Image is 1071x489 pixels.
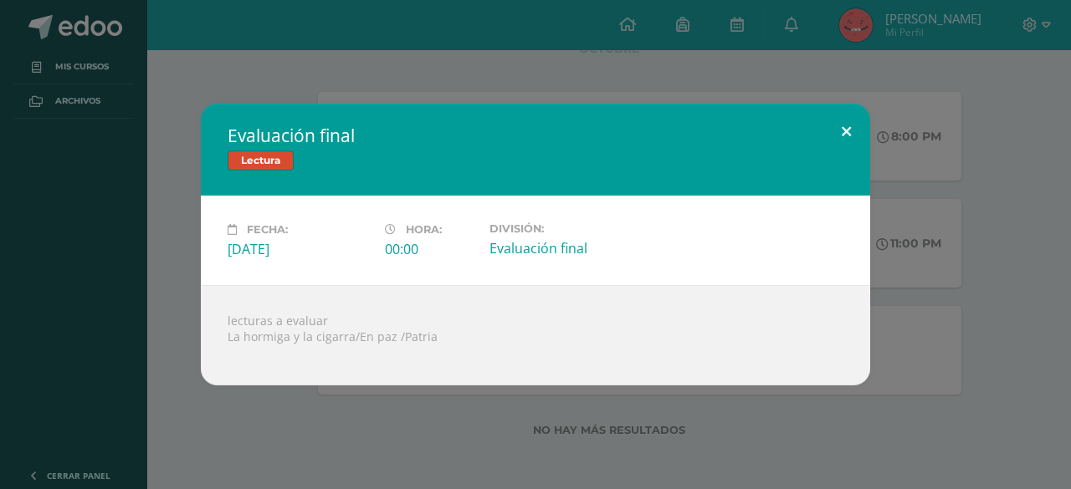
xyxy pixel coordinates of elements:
[228,150,294,171] span: Lectura
[406,223,442,236] span: Hora:
[822,104,870,160] button: Close (Esc)
[247,223,288,236] span: Fecha:
[489,239,633,257] div: Evaluación final
[228,124,843,147] h2: Evaluación final
[228,240,372,258] div: [DATE]
[385,240,476,258] div: 00:00
[489,222,633,235] label: División:
[201,285,870,385] div: lecturas a evaluar La hormiga y la cigarra/En paz /Patria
